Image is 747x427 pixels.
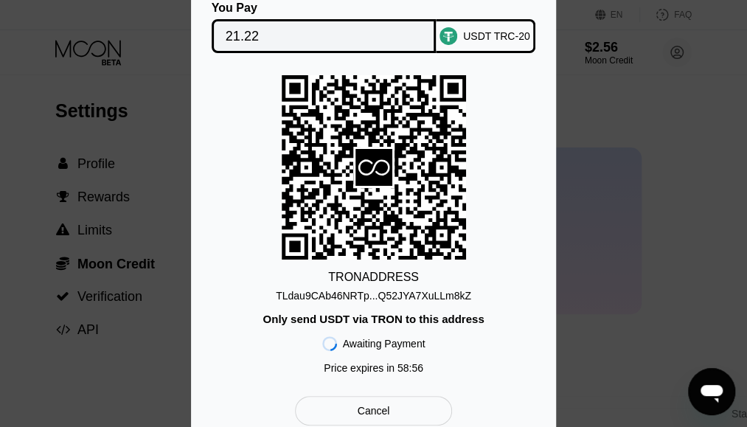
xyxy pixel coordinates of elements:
div: TLdau9CAb46NRTp...Q52JYA7XuLLm8kZ [276,284,471,302]
div: USDT TRC-20 [463,30,530,42]
div: Only send USDT via TRON to this address [263,313,484,325]
div: TRON ADDRESS [328,271,419,284]
span: 58 : 56 [397,362,423,374]
div: You Pay [212,1,437,15]
iframe: Button to launch messaging window [688,368,735,415]
div: Cancel [358,404,390,417]
div: TLdau9CAb46NRTp...Q52JYA7XuLLm8kZ [276,290,471,302]
div: Cancel [295,396,452,426]
div: You PayUSDT TRC-20 [213,1,534,53]
div: Price expires in [324,362,423,374]
div: Awaiting Payment [343,338,425,350]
